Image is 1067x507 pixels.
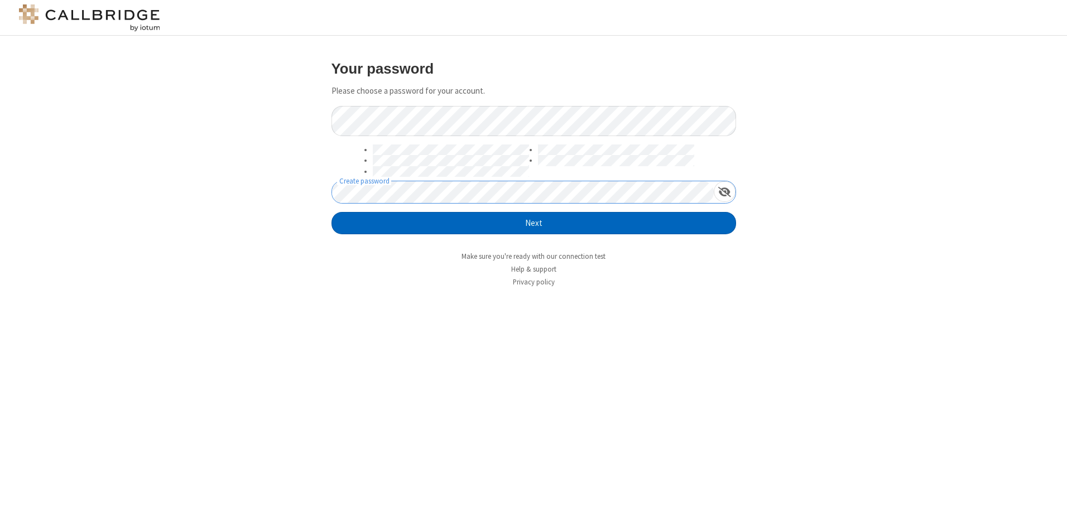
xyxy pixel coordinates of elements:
[511,264,556,274] a: Help & support
[331,85,736,98] p: Please choose a password for your account.
[331,61,736,76] h3: Your password
[714,181,736,202] div: Show password
[17,4,162,31] img: logo@2x.png
[462,252,605,261] a: Make sure you're ready with our connection test
[331,212,736,234] button: Next
[332,181,714,203] input: Create password
[513,277,555,287] a: Privacy policy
